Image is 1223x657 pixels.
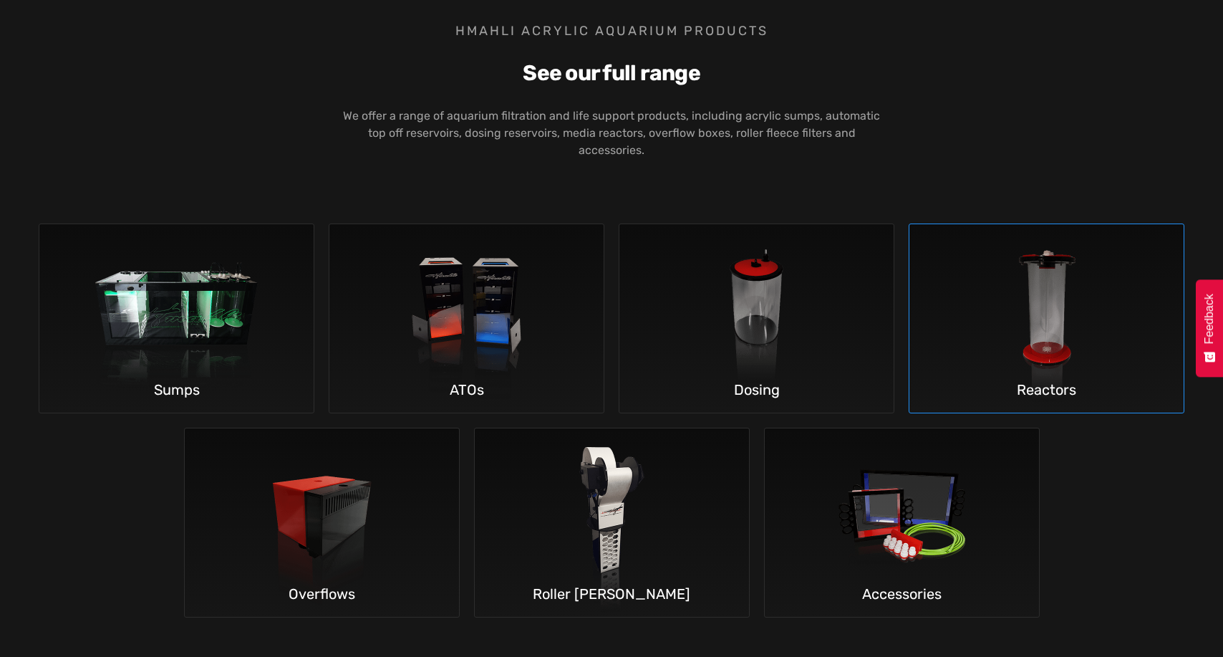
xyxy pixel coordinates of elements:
[796,428,1007,618] img: Accessories
[764,428,1040,618] a: AccessoriesAccessories
[184,428,460,618] a: OverflowsOverflows
[909,224,1184,413] a: ReactorsReactors
[39,378,314,402] h5: Sumps
[71,224,282,413] img: Sumps
[474,428,750,618] a: Roller matsRoller [PERSON_NAME]
[651,224,862,413] img: Dosing
[619,378,894,402] h5: Dosing
[39,224,314,413] a: SumpsSumps
[619,224,894,413] a: DosingDosing
[336,60,887,86] h4: See our full range
[336,24,887,39] h3: Hmahli Acrylic Aquarium Products
[941,224,1152,413] img: Reactors
[185,582,459,606] h5: Overflows
[336,107,887,159] p: We offer a range of aquarium filtration and life support products, including acrylic sumps, autom...
[475,582,749,606] h5: Roller [PERSON_NAME]
[329,378,604,402] h5: ATOs
[506,428,717,618] img: Roller mats
[765,582,1039,606] h5: Accessories
[909,378,1184,402] h5: Reactors
[361,224,572,413] img: ATOs
[216,428,427,618] img: Overflows
[1196,279,1223,377] button: Feedback - Show survey
[329,224,604,413] a: ATOsATOs
[1203,294,1216,344] span: Feedback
